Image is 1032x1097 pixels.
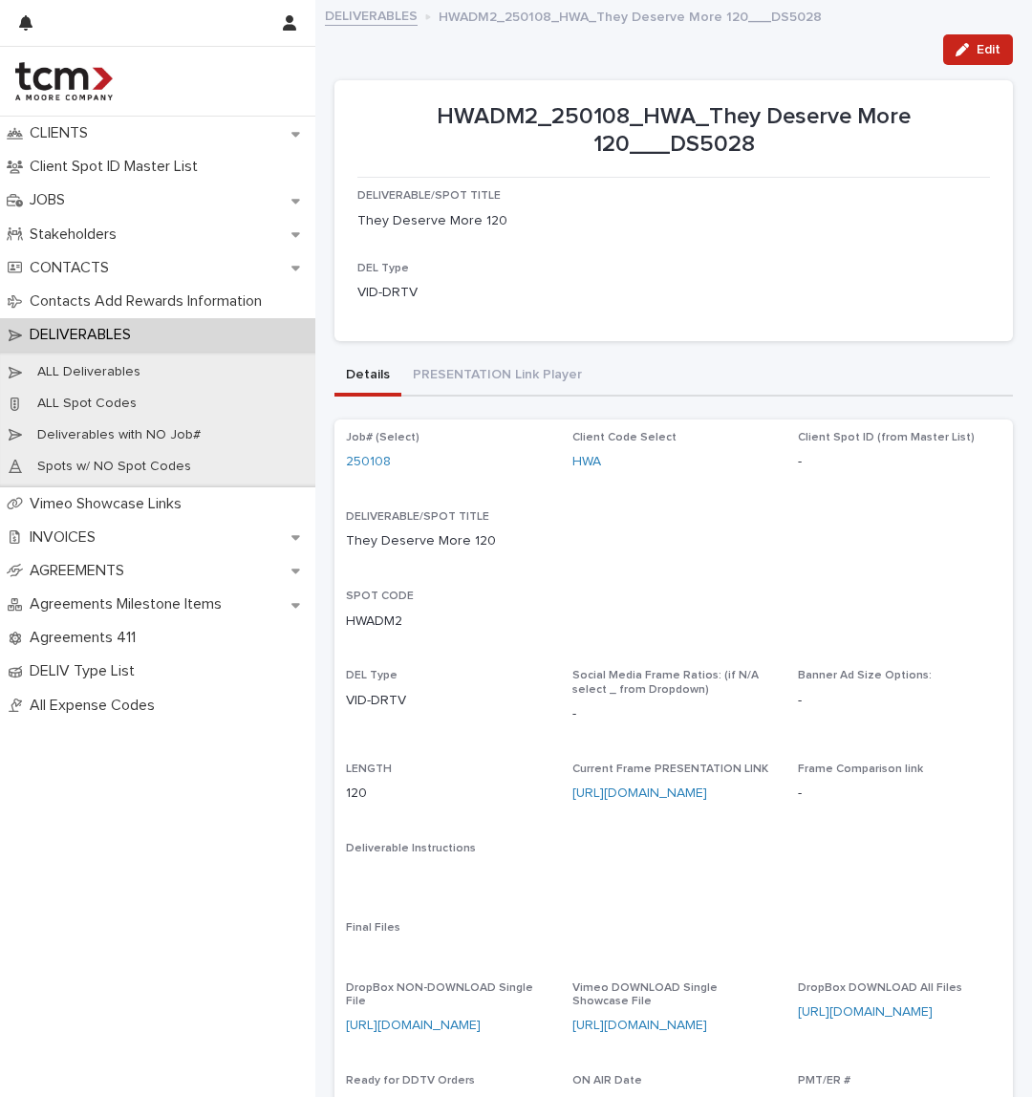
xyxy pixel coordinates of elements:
p: CLIENTS [22,124,103,142]
p: - [798,784,1001,804]
p: HWADM2 [346,612,402,632]
span: Job# (Select) [346,432,419,443]
span: SPOT CODE [346,591,414,602]
p: 120 [346,784,549,804]
p: CONTACTS [22,259,124,277]
p: Client Spot ID Master List [22,158,213,176]
p: They Deserve More 120 [357,211,674,231]
p: - [798,452,1001,472]
p: Vimeo Showcase Links [22,495,197,513]
span: Deliverable Instructions [346,843,476,854]
p: HWADM2_250108_HWA_They Deserve More 120___DS5028 [357,103,990,159]
p: - [572,704,776,724]
img: 4hMmSqQkux38exxPVZHQ [15,62,113,100]
p: AGREEMENTS [22,562,140,580]
a: DELIVERABLES [325,4,418,26]
span: LENGTH [346,764,392,775]
span: Client Spot ID (from Master List) [798,432,975,443]
span: DropBox NON-DOWNLOAD Single File [346,982,533,1007]
p: ALL Deliverables [22,364,156,380]
p: JOBS [22,191,80,209]
p: HWADM2_250108_HWA_They Deserve More 120___DS5028 [439,5,822,26]
button: Details [334,356,401,397]
span: DropBox DOWNLOAD All Files [798,982,962,994]
span: Current Frame PRESENTATION LINK [572,764,768,775]
a: 250108 [346,452,391,472]
span: PMT/ER # [798,1075,850,1086]
span: Social Media Frame Ratios: (if N/A select _ from Dropdown) [572,670,759,695]
span: Ready for DDTV Orders [346,1075,475,1086]
p: Agreements Milestone Items [22,595,237,613]
p: DELIVERABLES [22,326,146,344]
p: - [798,691,1001,711]
span: Vimeo DOWNLOAD Single Showcase File [572,982,718,1007]
span: Edit [977,43,1000,56]
a: [URL][DOMAIN_NAME] [798,1005,933,1019]
a: HWA [572,452,601,472]
a: [URL][DOMAIN_NAME] [572,786,707,800]
a: [URL][DOMAIN_NAME] [346,1019,481,1032]
span: DEL Type [346,670,398,681]
p: All Expense Codes [22,697,170,715]
button: Edit [943,34,1013,65]
button: PRESENTATION Link Player [401,356,593,397]
p: They Deserve More 120 [346,531,496,551]
p: VID-DRTV [346,691,549,711]
p: Agreements 411 [22,629,151,647]
p: Stakeholders [22,226,132,244]
p: VID-DRTV [357,283,674,303]
span: Client Code Select [572,432,677,443]
a: [URL][DOMAIN_NAME] [572,1019,707,1032]
p: INVOICES [22,528,111,547]
span: DELIVERABLE/SPOT TITLE [346,511,489,523]
span: DELIVERABLE/SPOT TITLE [357,190,501,202]
p: Deliverables with NO Job# [22,427,216,443]
span: DEL Type [357,263,409,274]
span: Final Files [346,922,400,934]
p: Spots w/ NO Spot Codes [22,459,206,475]
p: Contacts Add Rewards Information [22,292,277,311]
p: ALL Spot Codes [22,396,152,412]
span: Frame Comparison link [798,764,923,775]
span: Banner Ad Size Options: [798,670,932,681]
span: ON AIR Date [572,1075,642,1086]
p: DELIV Type List [22,662,150,680]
